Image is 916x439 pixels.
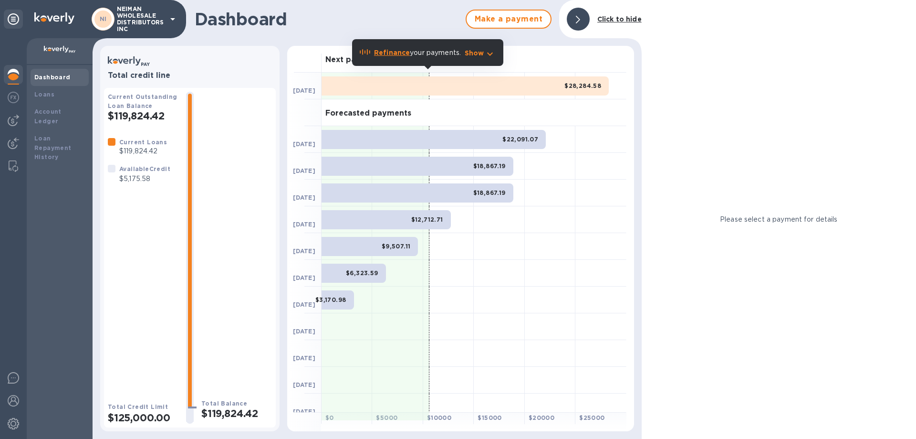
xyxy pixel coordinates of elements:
[119,146,167,156] p: $119,824.42
[108,403,168,410] b: Total Credit Limit
[478,414,501,421] b: $ 15000
[720,214,838,225] p: Please select a payment for details
[4,10,23,29] div: Unpin categories
[579,414,604,421] b: $ 25000
[597,15,642,23] b: Click to hide
[201,400,247,407] b: Total Balance
[117,6,165,32] p: NEIMAN WHOLESALE DISTRIBUTORS INC
[293,167,315,174] b: [DATE]
[293,274,315,281] b: [DATE]
[8,92,19,103] img: Foreign exchange
[108,71,272,80] h3: Total credit line
[119,165,170,172] b: Available Credit
[465,48,496,58] button: Show
[374,49,410,56] b: Refinance
[293,194,315,201] b: [DATE]
[119,139,167,146] b: Current Loans
[473,189,506,196] b: $18,867.19
[293,301,315,308] b: [DATE]
[108,93,177,109] b: Current Outstanding Loan Balance
[100,15,107,22] b: NI
[325,55,381,64] h3: Next payment
[474,13,543,25] span: Make a payment
[119,174,170,184] p: $5,175.58
[427,414,451,421] b: $ 10000
[34,74,71,81] b: Dashboard
[201,407,272,419] h2: $119,824.42
[346,269,378,277] b: $6,323.59
[502,136,538,143] b: $22,091.07
[473,162,506,170] b: $18,867.19
[466,10,552,29] button: Make a payment
[382,243,411,250] b: $9,507.11
[293,381,315,388] b: [DATE]
[293,328,315,335] b: [DATE]
[293,247,315,255] b: [DATE]
[34,135,72,161] b: Loan Repayment History
[34,91,54,98] b: Loans
[34,12,74,24] img: Logo
[465,48,484,58] p: Show
[195,9,461,29] h1: Dashboard
[325,109,411,118] h3: Forecasted payments
[108,110,178,122] h2: $119,824.42
[293,140,315,148] b: [DATE]
[564,82,601,89] b: $28,284.58
[293,87,315,94] b: [DATE]
[411,216,443,223] b: $12,712.71
[374,48,461,58] p: your payments.
[293,221,315,228] b: [DATE]
[315,296,346,303] b: $3,170.98
[529,414,554,421] b: $ 20000
[293,354,315,362] b: [DATE]
[34,108,62,125] b: Account Ledger
[293,408,315,415] b: [DATE]
[108,412,178,424] h2: $125,000.00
